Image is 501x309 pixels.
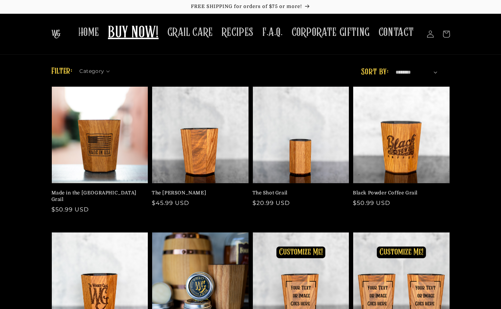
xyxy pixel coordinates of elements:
a: RECIPES [217,21,258,44]
p: FREE SHIPPING for orders of $75 or more! [7,4,494,10]
span: Category [79,67,104,75]
a: Black Powder Coffee Grail [353,190,446,196]
span: CORPORATE GIFTING [292,25,370,40]
a: GRAIL CARE [163,21,217,44]
span: F.A.Q. [262,25,283,40]
span: GRAIL CARE [167,25,213,40]
a: BUY NOW! [104,19,163,48]
span: RECIPES [222,25,254,40]
span: CONTACT [379,25,414,40]
a: F.A.Q. [258,21,287,44]
a: HOME [74,21,104,44]
a: Made in the [GEOGRAPHIC_DATA] Grail [51,190,144,203]
img: The Whiskey Grail [51,30,60,38]
summary: Category [79,66,114,73]
span: HOME [78,25,99,40]
span: BUY NOW! [108,23,159,43]
label: Sort by: [361,68,388,77]
h2: Filter: [51,65,72,78]
a: The [PERSON_NAME] [152,190,245,196]
a: The Shot Grail [252,190,345,196]
a: CORPORATE GIFTING [287,21,374,44]
a: CONTACT [374,21,418,44]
